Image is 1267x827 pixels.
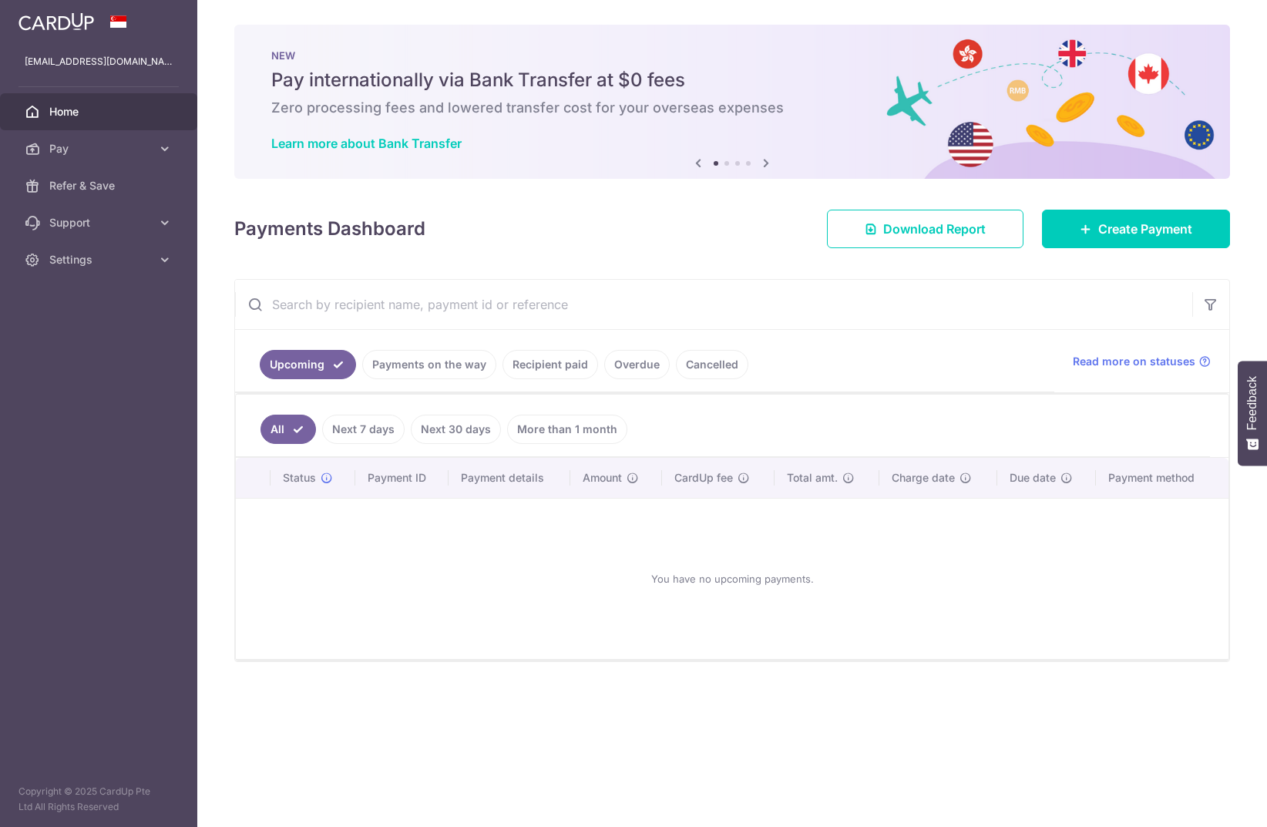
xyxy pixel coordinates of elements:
span: Home [49,104,151,119]
a: Learn more about Bank Transfer [271,136,462,151]
a: Overdue [604,350,670,379]
span: Status [283,470,316,486]
span: CardUp fee [674,470,733,486]
a: Download Report [827,210,1023,248]
h5: Pay internationally via Bank Transfer at $0 fees [271,68,1193,92]
a: Payments on the way [362,350,496,379]
div: You have no upcoming payments. [254,511,1210,647]
h6: Zero processing fees and lowered transfer cost for your overseas expenses [271,99,1193,117]
span: Create Payment [1098,220,1192,238]
th: Payment method [1096,458,1228,498]
span: Settings [49,252,151,267]
span: Download Report [883,220,986,238]
th: Payment ID [355,458,449,498]
a: Cancelled [676,350,748,379]
th: Payment details [449,458,570,498]
input: Search by recipient name, payment id or reference [235,280,1192,329]
img: Bank transfer banner [234,25,1230,179]
span: Refer & Save [49,178,151,193]
a: Create Payment [1042,210,1230,248]
a: Next 30 days [411,415,501,444]
span: Due date [1010,470,1056,486]
a: Next 7 days [322,415,405,444]
p: NEW [271,49,1193,62]
a: Recipient paid [502,350,598,379]
span: Charge date [892,470,955,486]
span: Support [49,215,151,230]
span: Feedback [1245,376,1259,430]
span: Pay [49,141,151,156]
a: Read more on statuses [1073,354,1211,369]
span: Read more on statuses [1073,354,1195,369]
p: [EMAIL_ADDRESS][DOMAIN_NAME] [25,54,173,69]
span: Amount [583,470,622,486]
img: CardUp [18,12,94,31]
span: Total amt. [787,470,838,486]
h4: Payments Dashboard [234,215,425,243]
a: More than 1 month [507,415,627,444]
a: Upcoming [260,350,356,379]
button: Feedback - Show survey [1238,361,1267,466]
a: All [260,415,316,444]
